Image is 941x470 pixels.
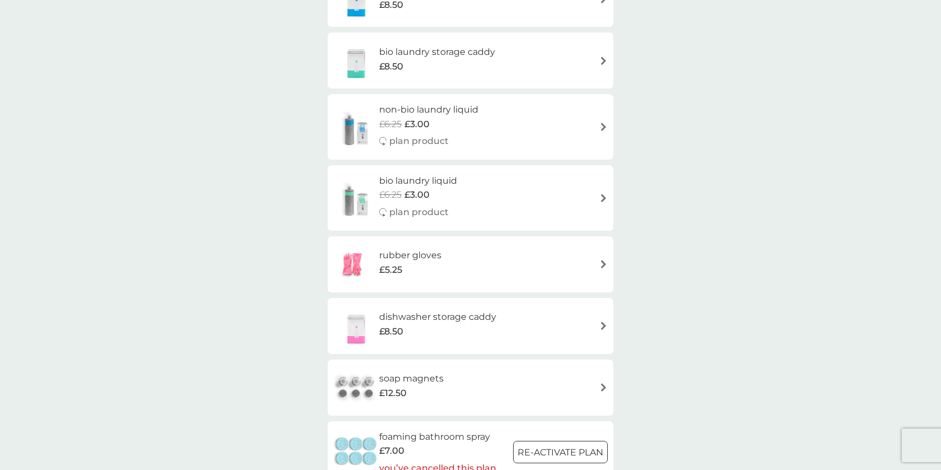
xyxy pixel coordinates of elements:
h6: soap magnets [379,371,444,386]
img: dishwasher storage caddy [333,306,379,346]
span: £3.00 [404,117,430,132]
span: £6.25 [379,188,402,202]
h6: bio laundry liquid [379,174,457,188]
img: bio laundry liquid [333,178,379,217]
img: soap magnets [333,368,379,407]
button: Re-activate Plan [513,441,608,463]
span: £8.50 [379,59,403,74]
p: plan product [389,205,449,220]
img: arrow right [599,260,608,268]
img: rubber gloves [333,245,372,284]
span: £5.25 [379,263,402,277]
span: £8.50 [379,324,403,339]
img: arrow right [599,194,608,202]
img: arrow right [599,57,608,65]
span: £3.00 [404,188,430,202]
img: arrow right [599,383,608,392]
h6: foaming bathroom spray [379,430,496,444]
img: arrow right [599,322,608,330]
img: bio laundry storage caddy [333,41,379,80]
p: plan product [389,134,449,148]
h6: non-bio laundry liquid [379,103,478,117]
span: £7.00 [379,444,404,458]
img: non-bio laundry liquid [333,107,379,146]
img: arrow right [599,123,608,131]
h6: dishwasher storage caddy [379,310,496,324]
h6: bio laundry storage caddy [379,45,495,59]
span: £12.50 [379,386,407,401]
p: Re-activate Plan [518,445,603,460]
h6: rubber gloves [379,248,441,263]
span: £6.25 [379,117,402,132]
